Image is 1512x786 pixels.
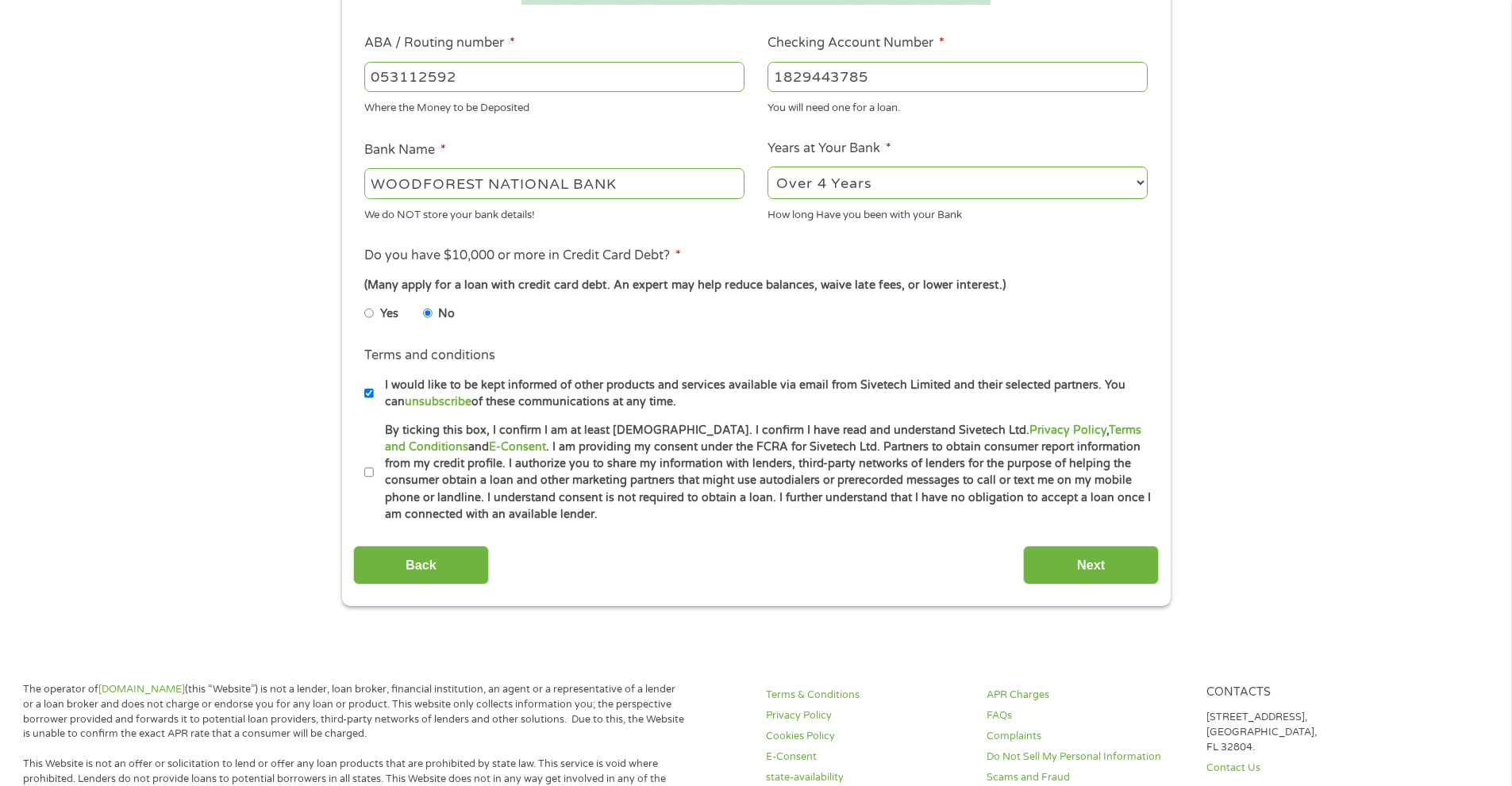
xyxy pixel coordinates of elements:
div: Where the Money to be Deposited [364,95,744,117]
label: Years at Your Bank [768,140,891,157]
label: ABA / Routing number [364,35,515,52]
h4: Contacts [1206,685,1408,700]
a: Privacy Policy [1029,424,1106,437]
div: How long Have you been with your Bank [768,201,1148,223]
div: We do NOT store your bank details! [364,201,744,223]
label: Yes [380,305,398,323]
a: Terms & Conditions [766,688,968,703]
div: You will need one for a loan. [768,95,1148,117]
a: [DOMAIN_NAME] [98,683,185,696]
label: Checking Account Number [768,35,945,52]
a: E-Consent [766,750,968,765]
a: Terms and Conditions [385,424,1141,454]
a: Do Not Sell My Personal Information [987,750,1188,765]
a: Cookies Policy [766,729,968,744]
a: E-Consent [489,440,546,454]
label: Bank Name [364,142,446,159]
a: state-availability [766,770,968,785]
a: FAQs [987,708,1188,723]
p: [STREET_ADDRESS], [GEOGRAPHIC_DATA], FL 32804. [1206,710,1408,755]
label: Do you have $10,000 or more in Credit Card Debt? [364,247,681,264]
a: Contact Us [1206,761,1408,776]
input: Back [353,546,489,585]
a: Complaints [987,729,1188,744]
label: No [438,305,455,323]
div: (Many apply for a loan with credit card debt. An expert may help reduce balances, waive late fees... [364,277,1147,294]
input: Next [1023,546,1159,585]
input: 263177916 [364,62,744,92]
label: Terms and conditions [364,347,495,364]
a: Scams and Fraud [987,770,1188,785]
label: By ticking this box, I confirm I am at least [DEMOGRAPHIC_DATA]. I confirm I have read and unders... [374,422,1152,523]
p: The operator of (this “Website”) is not a lender, loan broker, financial institution, an agent or... [23,682,685,742]
input: 345634636 [768,62,1148,92]
a: APR Charges [987,688,1188,703]
a: unsubscribe [405,395,471,408]
a: Privacy Policy [766,708,968,723]
label: I would like to be kept informed of other products and services available via email from Sivetech... [374,377,1152,411]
